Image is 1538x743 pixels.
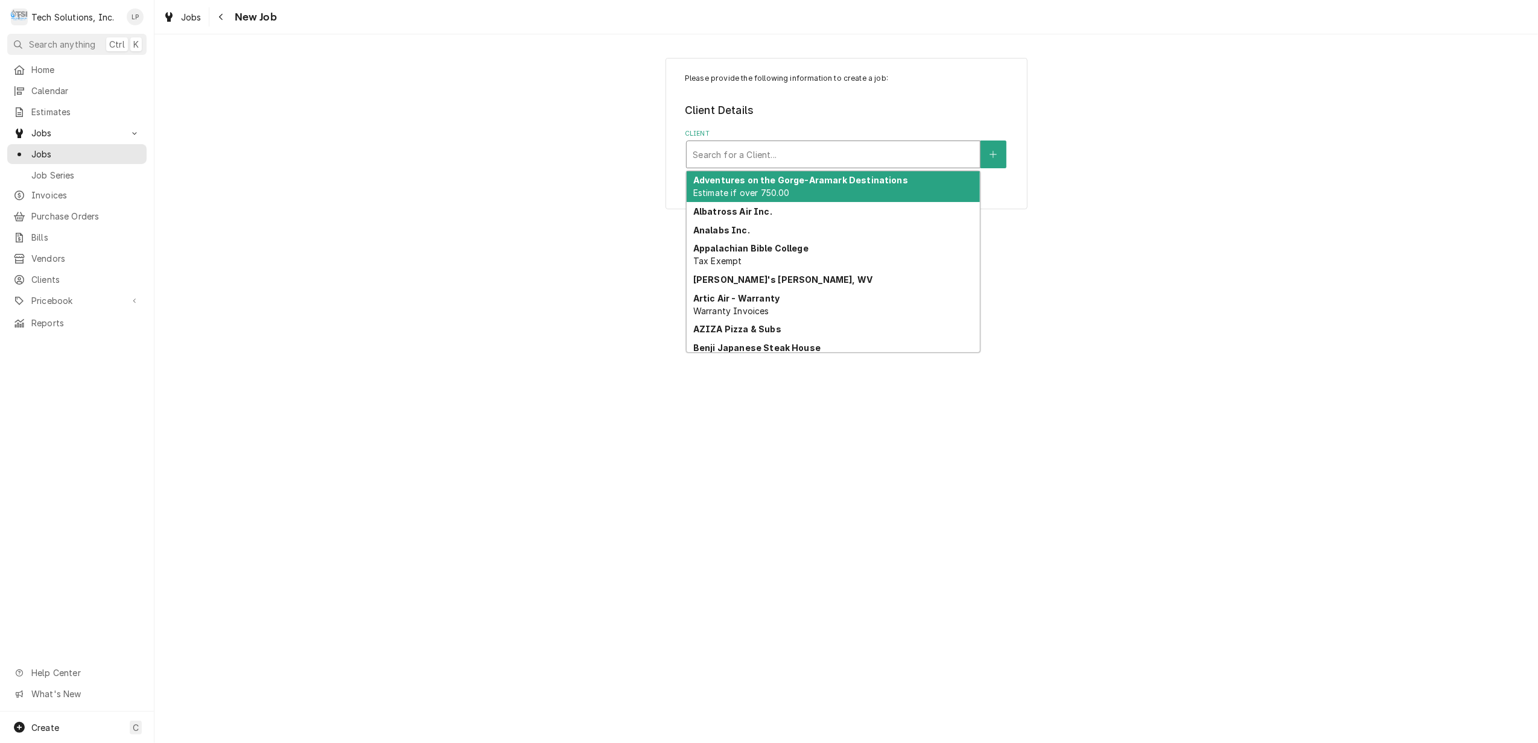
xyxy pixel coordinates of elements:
[7,291,147,311] a: Go to Pricebook
[7,206,147,226] a: Purchase Orders
[666,58,1028,209] div: Job Create/Update
[685,129,1008,139] label: Client
[693,324,781,334] strong: AZIZA Pizza & Subs
[11,8,28,25] div: T
[693,293,780,303] strong: Artic Air - Warranty
[7,663,147,683] a: Go to Help Center
[31,210,141,223] span: Purchase Orders
[127,8,144,25] div: Lisa Paschal's Avatar
[693,175,908,185] strong: Adventures on the Gorge-Aramark Destinations
[127,8,144,25] div: LP
[31,231,141,244] span: Bills
[29,38,95,51] span: Search anything
[693,206,772,217] strong: Albatross Air Inc.
[7,60,147,80] a: Home
[31,84,141,97] span: Calendar
[109,38,125,51] span: Ctrl
[7,123,147,143] a: Go to Jobs
[31,11,114,24] div: Tech Solutions, Inc.
[685,103,1008,118] legend: Client Details
[693,225,750,235] strong: Analabs Inc.
[693,256,742,266] span: Tax Exempt
[133,38,139,51] span: K
[7,144,147,164] a: Jobs
[31,317,141,329] span: Reports
[231,9,277,25] span: New Job
[158,7,206,27] a: Jobs
[7,102,147,122] a: Estimates
[31,169,141,182] span: Job Series
[7,227,147,247] a: Bills
[693,343,821,353] strong: Benji Japanese Steak House
[685,129,1008,168] div: Client
[7,684,147,704] a: Go to What's New
[7,185,147,205] a: Invoices
[31,273,141,286] span: Clients
[7,248,147,268] a: Vendors
[11,8,28,25] div: Tech Solutions, Inc.'s Avatar
[31,688,139,700] span: What's New
[181,11,202,24] span: Jobs
[133,721,139,734] span: C
[31,106,141,118] span: Estimates
[31,666,139,679] span: Help Center
[212,7,231,27] button: Navigate back
[7,81,147,101] a: Calendar
[7,34,147,55] button: Search anythingCtrlK
[31,294,122,307] span: Pricebook
[31,722,59,733] span: Create
[7,270,147,289] a: Clients
[31,127,122,139] span: Jobs
[31,189,141,201] span: Invoices
[31,63,141,76] span: Home
[31,252,141,265] span: Vendors
[693,243,809,253] strong: Appalachian Bible College
[693,306,769,316] span: Warranty Invoices
[685,73,1008,168] div: Job Create/Update Form
[980,141,1006,168] button: Create New Client
[7,313,147,333] a: Reports
[685,73,1008,84] p: Please provide the following information to create a job:
[693,274,872,285] strong: [PERSON_NAME]'s [PERSON_NAME], WV
[7,165,147,185] a: Job Series
[693,188,790,198] span: Estimate if over 750.00
[990,150,997,159] svg: Create New Client
[31,148,141,160] span: Jobs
